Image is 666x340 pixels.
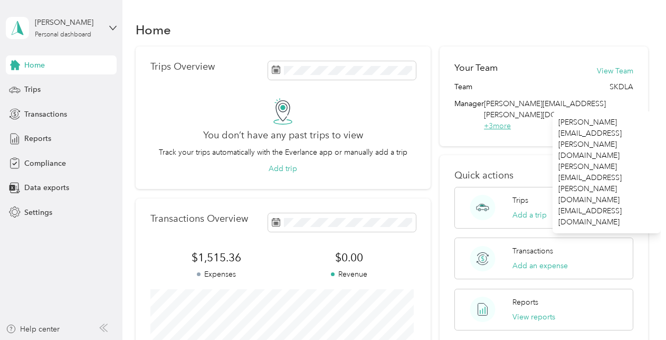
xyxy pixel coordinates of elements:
p: Revenue [283,269,416,280]
span: [PERSON_NAME][EMAIL_ADDRESS][PERSON_NAME][DOMAIN_NAME] [558,117,655,161]
span: Home [24,60,45,71]
span: Transactions [24,109,67,120]
p: Expenses [150,269,283,280]
span: Compliance [24,158,66,169]
iframe: Everlance-gr Chat Button Frame [607,281,666,340]
button: View reports [512,311,555,323]
button: Add an expense [512,260,568,271]
span: SKDLA [610,81,633,92]
div: [PERSON_NAME] [35,17,101,28]
span: [PERSON_NAME][EMAIL_ADDRESS][PERSON_NAME][DOMAIN_NAME] [558,161,655,205]
button: Help center [6,324,60,335]
h2: You don’t have any past trips to view [203,130,363,141]
p: Quick actions [454,170,633,181]
button: View Team [597,65,633,77]
span: [PERSON_NAME][EMAIL_ADDRESS][PERSON_NAME][DOMAIN_NAME] [484,99,606,119]
span: [EMAIL_ADDRESS][DOMAIN_NAME] [558,205,655,228]
button: Add trip [269,163,297,174]
div: Personal dashboard [35,32,91,38]
p: Trips Overview [150,61,215,72]
span: $1,515.36 [150,250,283,265]
p: Track your trips automatically with the Everlance app or manually add a trip [159,147,407,158]
p: Transactions [512,245,553,257]
p: Transactions Overview [150,213,248,224]
span: Data exports [24,182,69,193]
span: $0.00 [283,250,416,265]
p: Trips [512,195,528,206]
span: Reports [24,133,51,144]
p: Reports [512,297,538,308]
button: Add a trip [512,210,547,221]
h1: Home [136,24,171,35]
span: + 3 more [484,121,511,130]
span: Trips [24,84,41,95]
span: Manager [454,98,484,131]
h2: Your Team [454,61,498,74]
span: Settings [24,207,52,218]
span: Team [454,81,472,92]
